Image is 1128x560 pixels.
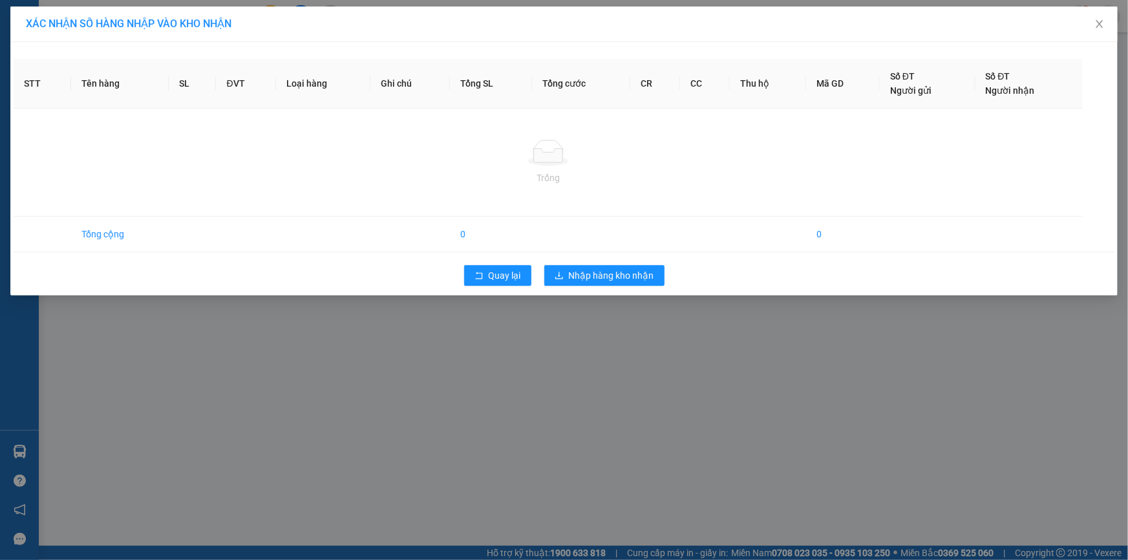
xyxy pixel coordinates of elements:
[890,71,915,81] span: Số ĐT
[24,171,1072,185] div: Trống
[806,217,880,252] td: 0
[630,59,680,109] th: CR
[464,265,531,286] button: rollbackQuay lại
[121,48,540,64] li: Hotline: 1900 3383, ĐT/Zalo : 0862837383
[14,59,71,109] th: STT
[16,16,81,81] img: logo.jpg
[71,59,169,109] th: Tên hàng
[544,265,665,286] button: downloadNhập hàng kho nhận
[370,59,450,109] th: Ghi chú
[276,59,370,109] th: Loại hàng
[169,59,217,109] th: SL
[474,271,484,281] span: rollback
[216,59,275,109] th: ĐVT
[1081,6,1118,43] button: Close
[890,85,931,96] span: Người gửi
[680,59,730,109] th: CC
[26,17,231,30] span: XÁC NHẬN SỐ HÀNG NHẬP VÀO KHO NHẬN
[986,85,1035,96] span: Người nhận
[532,59,630,109] th: Tổng cước
[730,59,806,109] th: Thu hộ
[450,217,533,252] td: 0
[16,94,226,115] b: GỬI : VP [PERSON_NAME]
[1094,19,1105,29] span: close
[121,32,540,48] li: 237 [PERSON_NAME] , [GEOGRAPHIC_DATA]
[71,217,169,252] td: Tổng cộng
[986,71,1010,81] span: Số ĐT
[555,271,564,281] span: download
[450,59,533,109] th: Tổng SL
[489,268,521,283] span: Quay lại
[806,59,880,109] th: Mã GD
[569,268,654,283] span: Nhập hàng kho nhận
